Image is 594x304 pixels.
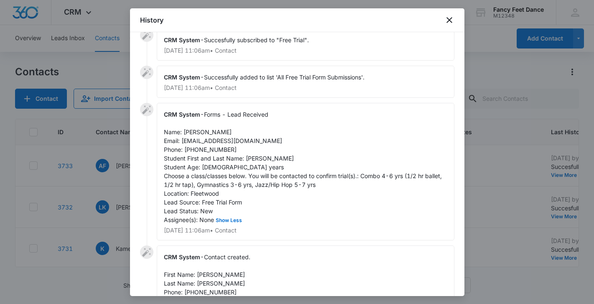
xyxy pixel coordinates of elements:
span: Succesfully subscribed to "Free Trial". [204,36,309,43]
h1: History [140,15,163,25]
span: Successfully added to list 'All Free Trial Form Submissions'. [204,74,365,81]
button: close [444,15,454,25]
p: [DATE] 11:06am • Contact [164,85,447,91]
span: Forms - Lead Received Name: [PERSON_NAME] Email: [EMAIL_ADDRESS][DOMAIN_NAME] Phone: [PHONE_NUMBE... [164,111,444,223]
p: [DATE] 11:06am • Contact [164,48,447,54]
span: CRM System [164,111,200,118]
button: Show Less [214,218,244,223]
span: CRM System [164,74,200,81]
div: - [157,103,454,240]
p: [DATE] 11:06am • Contact [164,227,447,233]
div: - [157,66,454,98]
div: - [157,28,454,61]
span: CRM System [164,36,200,43]
span: CRM System [164,253,200,261]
